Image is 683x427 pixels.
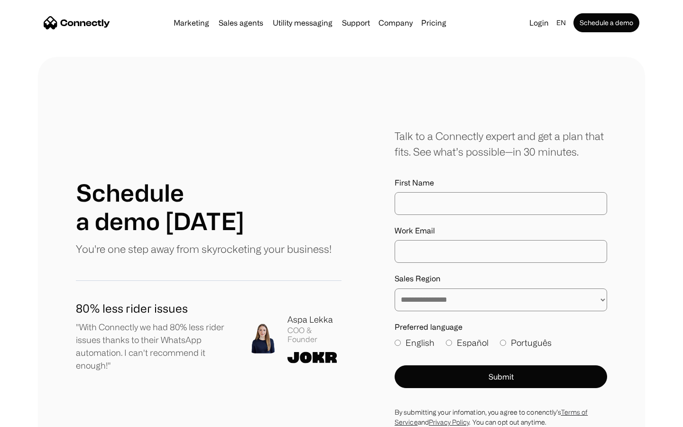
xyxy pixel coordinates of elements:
h1: 80% less rider issues [76,300,232,317]
a: Marketing [170,19,213,27]
button: Submit [395,365,607,388]
label: English [395,336,434,349]
label: Work Email [395,226,607,235]
label: First Name [395,178,607,187]
p: You're one step away from skyrocketing your business! [76,241,332,257]
div: Company [378,16,413,29]
a: Privacy Policy [429,418,469,426]
div: Talk to a Connectly expert and get a plan that fits. See what’s possible—in 30 minutes. [395,128,607,159]
a: Pricing [417,19,450,27]
a: Schedule a demo [573,13,639,32]
label: Español [446,336,489,349]
label: Português [500,336,552,349]
input: English [395,340,401,346]
a: Terms of Service [395,408,588,426]
input: Español [446,340,452,346]
input: Português [500,340,506,346]
div: By submitting your infomation, you agree to conenctly’s and . You can opt out anytime. [395,407,607,427]
p: "With Connectly we had 80% less rider issues thanks to their WhatsApp automation. I can't recomme... [76,321,232,372]
div: en [556,16,566,29]
a: Support [338,19,374,27]
div: Aspa Lekka [287,313,341,326]
a: Sales agents [215,19,267,27]
div: COO & Founder [287,326,341,344]
a: Utility messaging [269,19,336,27]
a: Login [526,16,553,29]
label: Sales Region [395,274,607,283]
label: Preferred language [395,323,607,332]
h1: Schedule a demo [DATE] [76,178,244,235]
